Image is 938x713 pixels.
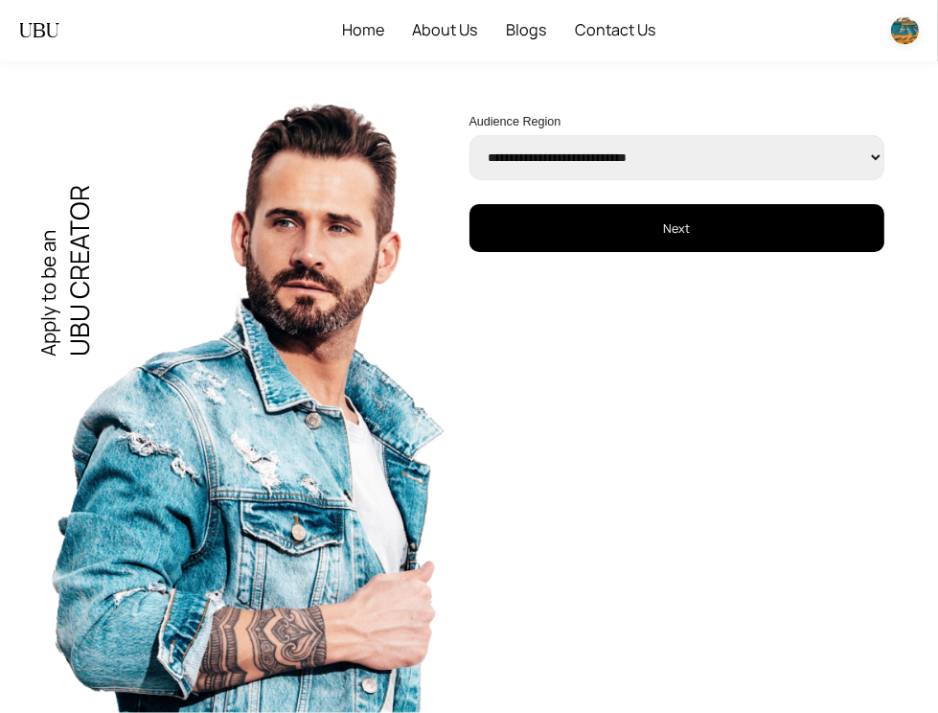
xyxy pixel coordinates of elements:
button: Next [469,204,885,252]
img: 4debee03-0d1c-47d2-9d46-479f0573d09c_shubhendu-mohanty-VUxo8zPMeFE-unsplash.webp [891,17,919,45]
span: Contact Us [575,3,656,58]
a: UBU [19,3,59,58]
span: Blogs [506,3,547,58]
img: Step 1 [34,96,450,713]
label: Audience Region [469,115,885,128]
span: Home [342,3,384,58]
span: About Us [412,3,478,58]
